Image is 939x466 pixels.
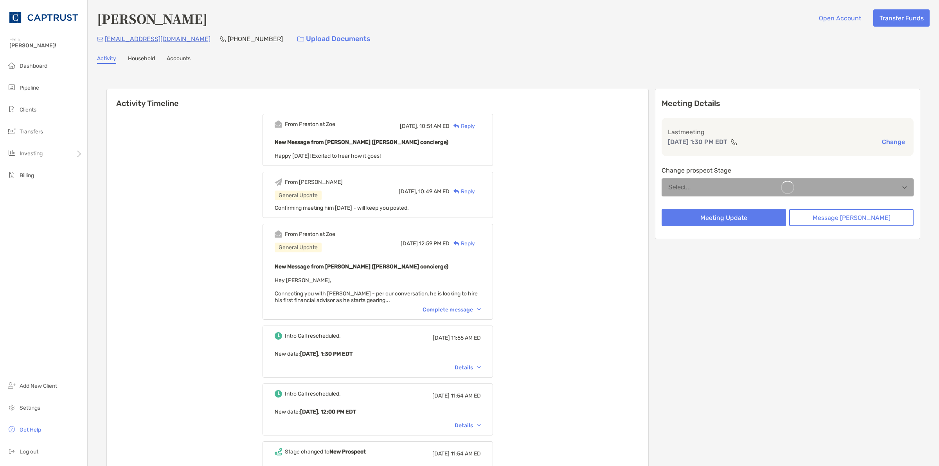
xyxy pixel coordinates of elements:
span: Get Help [20,426,41,433]
img: logout icon [7,446,16,456]
img: dashboard icon [7,61,16,70]
span: Investing [20,150,43,157]
img: pipeline icon [7,83,16,92]
div: Details [455,422,481,429]
span: [DATE] [401,240,418,247]
button: Transfer Funds [873,9,930,27]
p: [PHONE_NUMBER] [228,34,283,44]
img: Chevron icon [477,366,481,369]
img: transfers icon [7,126,16,136]
img: Chevron icon [477,424,481,426]
button: Change [880,138,907,146]
a: Activity [97,55,116,64]
div: Details [455,364,481,371]
div: Reply [450,187,475,196]
div: Stage changed to [285,448,366,455]
img: Email Icon [97,37,103,41]
button: Open Account [813,9,867,27]
span: Dashboard [20,63,47,69]
img: Chevron icon [477,308,481,311]
div: Reply [450,239,475,248]
div: From Preston at Zoe [285,231,335,237]
div: Complete message [423,306,481,313]
b: [DATE], 1:30 PM EDT [300,351,353,357]
span: [PERSON_NAME]! [9,42,83,49]
p: Change prospect Stage [662,166,914,175]
img: clients icon [7,104,16,114]
p: [DATE] 1:30 PM EDT [668,137,727,147]
b: [DATE], 12:00 PM EDT [300,408,356,415]
div: General Update [275,243,322,252]
span: 11:54 AM ED [451,450,481,457]
img: Event icon [275,230,282,238]
a: Household [128,55,155,64]
p: Last meeting [668,127,907,137]
div: From Preston at Zoe [285,121,335,128]
div: Reply [450,122,475,130]
img: investing icon [7,148,16,158]
span: [DATE] [432,392,450,399]
img: Event icon [275,121,282,128]
span: 11:54 AM ED [451,392,481,399]
b: New Prospect [329,448,366,455]
h4: [PERSON_NAME] [97,9,207,27]
img: Event icon [275,332,282,340]
img: Phone Icon [220,36,226,42]
a: Accounts [167,55,191,64]
span: Settings [20,405,40,411]
span: 11:55 AM ED [451,335,481,341]
span: [DATE] [433,335,450,341]
h6: Activity Timeline [107,89,648,108]
div: From [PERSON_NAME] [285,179,343,185]
img: button icon [297,36,304,42]
span: Transfers [20,128,43,135]
img: CAPTRUST Logo [9,3,78,31]
p: Meeting Details [662,99,914,108]
span: 10:51 AM ED [419,123,450,130]
p: New date : [275,349,481,359]
span: Clients [20,106,36,113]
a: Upload Documents [292,31,376,47]
div: Intro Call rescheduled. [285,333,341,339]
img: billing icon [7,170,16,180]
span: [DATE], [399,188,417,195]
span: Pipeline [20,85,39,91]
span: Log out [20,448,38,455]
img: Reply icon [453,189,459,194]
img: Event icon [275,178,282,186]
p: [EMAIL_ADDRESS][DOMAIN_NAME] [105,34,210,44]
img: Reply icon [453,241,459,246]
img: get-help icon [7,425,16,434]
span: Hey [PERSON_NAME], Connecting you with [PERSON_NAME] - per our conversation, he is looking to hir... [275,277,478,304]
img: Event icon [275,448,282,455]
span: Happy [DATE]! Excited to hear how it goes! [275,153,381,159]
img: communication type [730,139,738,145]
span: [DATE] [432,450,450,457]
img: add_new_client icon [7,381,16,390]
b: New Message from [PERSON_NAME] ([PERSON_NAME] concierge) [275,263,448,270]
div: General Update [275,191,322,200]
span: 10:49 AM ED [418,188,450,195]
span: Confirming meeting him [DATE] - will keep you posted. [275,205,409,211]
span: Billing [20,172,34,179]
span: 12:59 PM ED [419,240,450,247]
img: Reply icon [453,124,459,129]
p: New date : [275,407,481,417]
div: Intro Call rescheduled. [285,390,341,397]
span: [DATE], [400,123,418,130]
img: settings icon [7,403,16,412]
button: Message [PERSON_NAME] [789,209,914,226]
button: Meeting Update [662,209,786,226]
img: Event icon [275,390,282,398]
span: Add New Client [20,383,57,389]
b: New Message from [PERSON_NAME] ([PERSON_NAME] concierge) [275,139,448,146]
